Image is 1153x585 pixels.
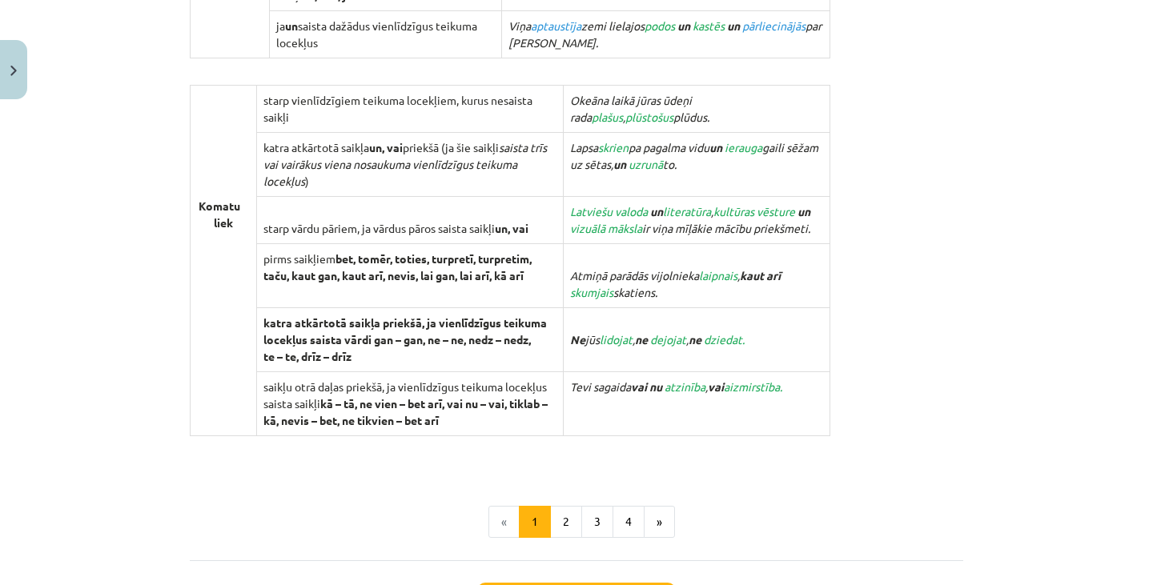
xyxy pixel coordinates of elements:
span: lidojat [600,332,633,347]
em: , ir viņa mīļākie mācību priekšmeti. [570,204,810,235]
em: Okeāna laikā jūras ūdeņi rada , plūdus. [570,93,709,124]
strong: vai [708,379,724,394]
span: dejojat [650,332,686,347]
span: laipnais [699,268,737,282]
span: aizmirstība. [724,379,782,394]
td: ja saista dažādus vienlīdzīgus teikuma locekļus [270,11,501,58]
button: » [644,506,675,538]
strong: un, vai [369,140,403,154]
td: starp vienlīdzīgiem teikuma locekļiem, kurus nesaista saikļi [256,86,563,133]
strong: un [797,204,810,218]
span: plašus [592,110,623,124]
strong: katra atkārtotā saikļa priekšā, ja vienlīdzīgus teikuma locekļus saista vārdi gan – gan, ne – ne,... [263,315,547,363]
span: dziedat. [704,332,745,347]
strong: kā – tā, ne vien – bet arī, vai nu – vai, tiklab – kā, nevis – bet, ne tikvien – bet arī [263,396,548,427]
strong: bet, tomēr, toties, turpretī, turpretim, taču, kaut gan, kaut arī, nevis, lai gan, lai arī, kā arī [263,251,532,282]
button: 1 [519,506,551,538]
span: kastēs [693,18,725,33]
strong: un [613,157,626,171]
em: jūs , , [570,332,745,347]
td: starp vārdu pāriem, ja vārdus pāros saista saikļi [256,197,563,244]
span: uzrunā [629,157,663,171]
span: podos [645,18,675,33]
strong: un [285,18,298,33]
span: kultūras vēsture [713,204,795,218]
span: literatūra [663,204,711,218]
span: skrien [598,140,629,154]
span: Latviešu valoda [570,204,648,218]
span: plūstošus [625,110,673,124]
strong: vai nu [631,379,662,394]
span: vizuālā māksla [570,221,642,235]
em: Lapsa pa pagalma vidu gaili sēžam uz sētas, to. [570,140,818,171]
span: aptaustīja [531,18,581,33]
strong: ne [689,332,701,347]
strong: kaut arī [740,268,781,282]
button: 3 [581,506,613,538]
span: ierauga [725,140,762,154]
span: skumjais [570,285,613,299]
em: Atmiņā parādās vijolnieka , skatiens. [570,268,781,299]
strong: un [709,140,722,154]
em: Tevi sagaida , [570,379,782,394]
em: Viņa zemi lielajos par [PERSON_NAME]. [508,18,822,50]
nav: Page navigation example [190,506,963,538]
span: pārliecinājās [742,18,805,33]
strong: Ne [570,332,585,347]
strong: un [727,18,740,33]
button: 2 [550,506,582,538]
td: katra atkārtotā saikļa priekšā (ja šie saikļi ) [256,133,563,197]
span: atzinība [665,379,705,394]
p: pirms saikļiem [263,250,556,284]
button: 4 [613,506,645,538]
img: icon-close-lesson-0947bae3869378f0d4975bcd49f059093ad1ed9edebbc8119c70593378902aed.svg [10,66,17,76]
strong: un, vai [495,221,528,235]
strong: un [677,18,690,33]
strong: ne [635,332,648,347]
strong: un [650,204,663,218]
td: saikļu otrā daļas priekšā, ja vienlīdzīgus teikuma locekļus saista saikļi [256,372,563,436]
em: saista trīs vai vairākus viena nosaukuma vienlīdzīgus teikuma locekļus [263,140,547,188]
strong: Komatu liek [199,198,247,230]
